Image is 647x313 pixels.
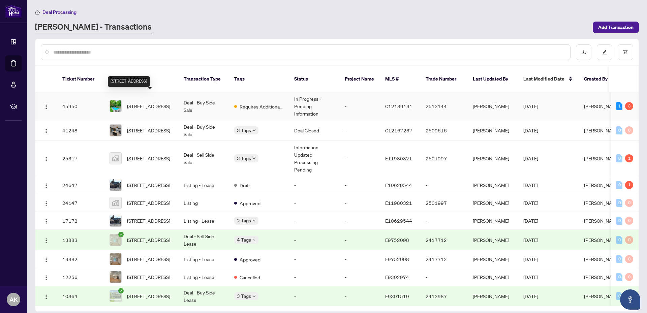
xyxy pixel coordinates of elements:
button: download [576,44,591,60]
img: Logo [43,156,49,162]
span: [DATE] [523,218,538,224]
td: Deal - Buy Side Lease [178,286,229,307]
td: [PERSON_NAME] [467,176,518,194]
button: Logo [41,234,52,245]
td: 10364 [57,286,104,307]
td: Listing - Lease [178,250,229,268]
span: [DATE] [523,182,538,188]
td: 2501997 [420,194,467,212]
button: Open asap [620,289,640,310]
td: - [420,268,467,286]
span: [PERSON_NAME] [584,218,620,224]
div: 0 [616,236,622,244]
div: 0 [616,255,622,263]
span: E9301519 [385,293,409,299]
span: [STREET_ADDRESS] [127,255,170,263]
img: Logo [43,104,49,109]
div: 0 [625,236,633,244]
td: - [339,268,380,286]
img: thumbnail-img [110,253,121,265]
img: Logo [43,238,49,243]
td: 45950 [57,92,104,120]
span: filter [623,50,628,55]
td: - [289,250,339,268]
button: Logo [41,215,52,226]
th: Status [289,66,339,92]
td: - [339,141,380,176]
img: Logo [43,183,49,188]
td: - [339,194,380,212]
span: [STREET_ADDRESS] [127,217,170,224]
div: 0 [616,217,622,225]
td: - [289,286,339,307]
button: Logo [41,254,52,264]
img: thumbnail-img [110,234,121,246]
img: thumbnail-img [110,290,121,302]
div: [STREET_ADDRESS] [108,76,150,87]
td: - [339,250,380,268]
span: [PERSON_NAME] [584,155,620,161]
th: Property Address [104,66,178,92]
span: [DATE] [523,256,538,262]
span: Last Modified Date [523,75,564,83]
img: thumbnail-img [110,179,121,191]
img: Logo [43,128,49,134]
img: thumbnail-img [110,100,121,112]
span: 3 Tags [237,154,251,162]
div: 3 [625,102,633,110]
th: Ticket Number [57,66,104,92]
span: down [252,129,256,132]
span: [PERSON_NAME] [584,237,620,243]
td: 24647 [57,176,104,194]
div: 0 [625,255,633,263]
span: E11980321 [385,155,412,161]
img: thumbnail-img [110,125,121,136]
span: Approved [240,256,260,263]
th: Transaction Type [178,66,229,92]
td: - [289,194,339,212]
div: 1 [625,154,633,162]
span: Approved [240,199,260,207]
td: [PERSON_NAME] [467,286,518,307]
td: 41248 [57,120,104,141]
td: - [339,120,380,141]
img: logo [5,5,22,18]
th: Tags [229,66,289,92]
span: [PERSON_NAME] [584,200,620,206]
span: AK [9,295,18,304]
td: 2509616 [420,120,467,141]
span: E11980321 [385,200,412,206]
td: Information Updated - Processing Pending [289,141,339,176]
th: Last Modified Date [518,66,579,92]
img: thumbnail-img [110,153,121,164]
span: [DATE] [523,127,538,133]
span: down [252,238,256,242]
span: Add Transaction [598,22,634,33]
img: Logo [43,257,49,262]
div: 0 [616,181,622,189]
span: check-circle [118,288,124,293]
span: down [252,294,256,298]
img: Logo [43,201,49,206]
span: Requires Additional Docs [240,103,283,110]
td: [PERSON_NAME] [467,92,518,120]
span: E10629544 [385,182,412,188]
span: [PERSON_NAME] [584,293,620,299]
td: Listing - Lease [178,176,229,194]
span: Draft [240,182,250,189]
button: Logo [41,101,52,112]
th: Project Name [339,66,380,92]
div: 0 [625,126,633,134]
td: - [420,212,467,230]
span: [STREET_ADDRESS] [127,292,170,300]
td: 13882 [57,250,104,268]
td: Listing - Lease [178,212,229,230]
td: - [339,92,380,120]
button: filter [618,44,633,60]
span: [STREET_ADDRESS] [127,199,170,207]
span: [STREET_ADDRESS] [127,273,170,281]
th: Trade Number [420,66,467,92]
span: [PERSON_NAME] [584,274,620,280]
td: - [289,230,339,250]
span: down [252,157,256,160]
